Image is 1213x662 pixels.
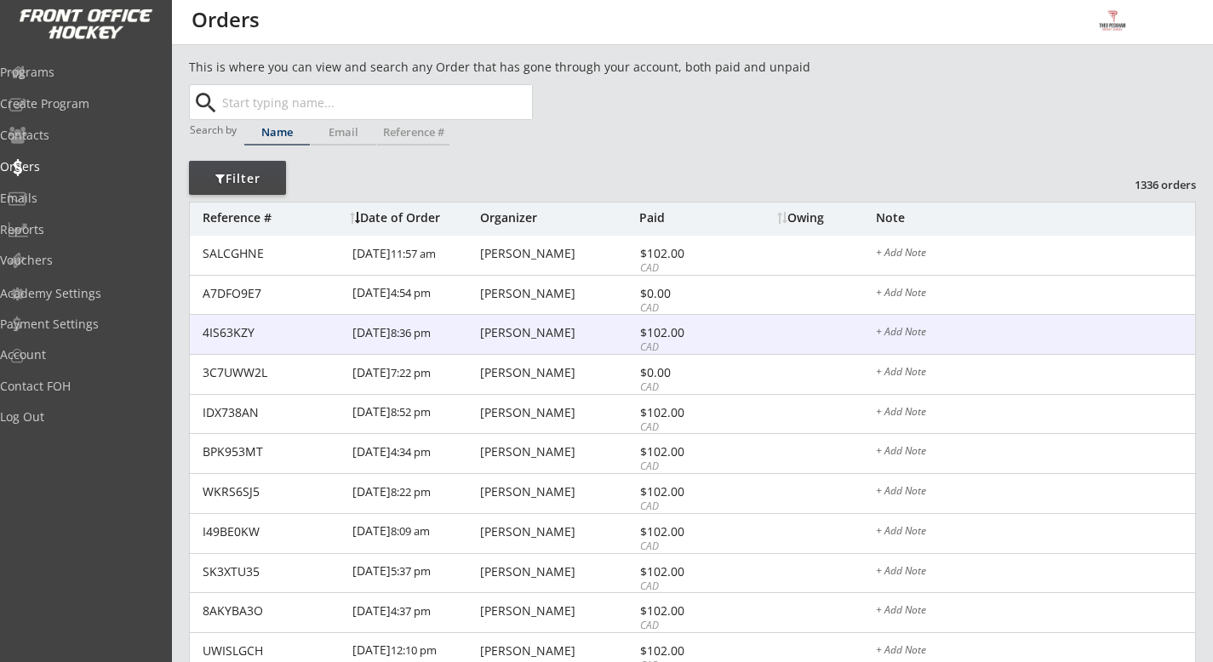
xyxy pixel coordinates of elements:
[876,407,1195,420] div: + Add Note
[480,327,635,339] div: [PERSON_NAME]
[352,554,476,592] div: [DATE]
[480,248,635,260] div: [PERSON_NAME]
[203,566,342,578] div: SK3XTU35
[203,212,341,224] div: Reference #
[640,446,731,458] div: $102.00
[480,605,635,617] div: [PERSON_NAME]
[244,127,310,138] div: Name
[480,367,635,379] div: [PERSON_NAME]
[480,212,635,224] div: Organizer
[640,579,731,594] div: CAD
[391,444,431,459] font: 4:34 pm
[640,566,731,578] div: $102.00
[640,526,731,538] div: $102.00
[391,365,431,380] font: 7:22 pm
[352,315,476,353] div: [DATE]
[480,566,635,578] div: [PERSON_NAME]
[189,170,286,187] div: Filter
[391,523,430,539] font: 8:09 am
[391,603,431,619] font: 4:37 pm
[876,566,1195,579] div: + Add Note
[640,539,731,554] div: CAD
[352,355,476,393] div: [DATE]
[352,593,476,631] div: [DATE]
[480,288,635,300] div: [PERSON_NAME]
[640,486,731,498] div: $102.00
[640,340,731,355] div: CAD
[203,526,342,538] div: I49BE0KW
[190,124,238,135] div: Search by
[876,605,1195,619] div: + Add Note
[876,526,1195,539] div: + Add Note
[876,486,1195,499] div: + Add Note
[377,127,449,138] div: Reference #
[876,327,1195,340] div: + Add Note
[480,407,635,419] div: [PERSON_NAME]
[480,446,635,458] div: [PERSON_NAME]
[203,327,342,339] div: 4IS63KZY
[352,395,476,433] div: [DATE]
[640,420,731,435] div: CAD
[640,499,731,514] div: CAD
[350,212,476,224] div: Date of Order
[876,288,1195,301] div: + Add Note
[640,288,731,300] div: $0.00
[352,236,476,274] div: [DATE]
[876,367,1195,380] div: + Add Note
[391,484,431,499] font: 8:22 pm
[311,127,376,138] div: Email
[203,407,342,419] div: IDX738AN
[391,285,431,300] font: 4:54 pm
[203,605,342,617] div: 8AKYBA3O
[640,619,731,633] div: CAD
[640,380,731,395] div: CAD
[640,261,731,276] div: CAD
[640,301,731,316] div: CAD
[640,367,731,379] div: $0.00
[391,325,431,340] font: 8:36 pm
[203,486,342,498] div: WKRS6SJ5
[480,645,635,657] div: [PERSON_NAME]
[391,246,436,261] font: 11:57 am
[352,276,476,314] div: [DATE]
[352,434,476,472] div: [DATE]
[192,89,220,117] button: search
[219,85,532,119] input: Start typing name...
[639,212,731,224] div: Paid
[640,407,731,419] div: $102.00
[203,446,342,458] div: BPK953MT
[876,446,1195,459] div: + Add Note
[391,563,431,579] font: 5:37 pm
[640,459,731,474] div: CAD
[640,327,731,339] div: $102.00
[480,526,635,538] div: [PERSON_NAME]
[391,642,437,658] font: 12:10 pm
[203,288,342,300] div: A7DFO9E7
[640,605,731,617] div: $102.00
[640,645,731,657] div: $102.00
[480,486,635,498] div: [PERSON_NAME]
[876,212,1195,224] div: Note
[391,404,431,419] font: 8:52 pm
[640,248,731,260] div: $102.00
[352,514,476,552] div: [DATE]
[203,645,342,657] div: UWISLGCH
[203,248,342,260] div: SALCGHNE
[189,59,907,76] div: This is where you can view and search any Order that has gone through your account, both paid and...
[203,367,342,379] div: 3C7UWW2L
[352,474,476,512] div: [DATE]
[876,645,1195,659] div: + Add Note
[1107,177,1196,192] div: 1336 orders
[876,248,1195,261] div: + Add Note
[777,212,875,224] div: Owing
